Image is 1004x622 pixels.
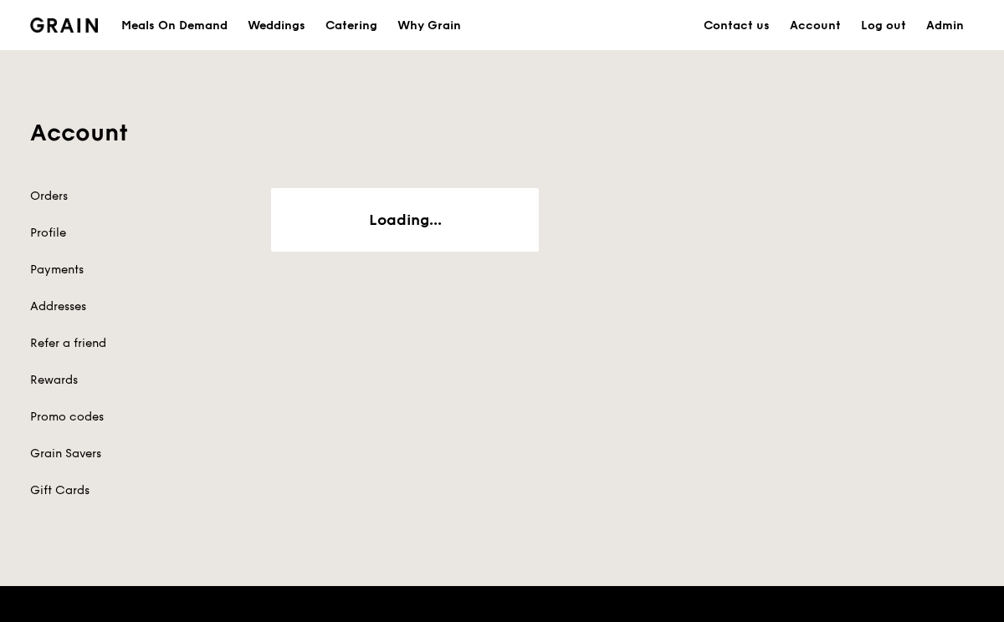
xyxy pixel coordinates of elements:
[30,335,251,352] a: Refer a friend
[387,1,471,51] a: Why Grain
[851,1,916,51] a: Log out
[30,482,251,499] a: Gift Cards
[325,1,377,51] div: Catering
[30,118,974,148] h1: Account
[780,1,851,51] a: Account
[30,188,251,205] a: Orders
[30,262,251,278] a: Payments
[30,225,251,242] a: Profile
[30,446,251,462] a: Grain Savers
[278,208,532,232] div: Loading...
[916,1,974,51] a: Admin
[238,1,315,51] a: Weddings
[315,1,387,51] a: Catering
[694,1,780,51] a: Contact us
[30,372,251,389] a: Rewards
[248,1,305,51] div: Weddings
[30,298,251,315] a: Addresses
[30,409,251,426] a: Promo codes
[397,1,461,51] div: Why Grain
[30,18,98,33] img: Grain
[121,1,228,51] div: Meals On Demand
